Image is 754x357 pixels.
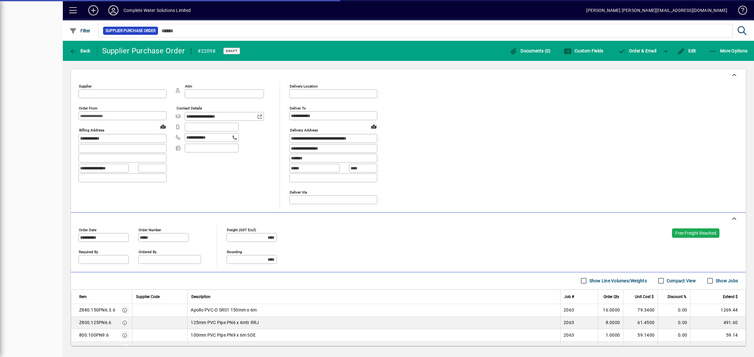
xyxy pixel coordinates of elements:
span: Supplier Purchase Order [106,28,156,34]
span: Free Freight Reached [675,231,716,236]
div: Complete Water Solutions Limited [123,5,191,15]
div: Z800.125PN6.6 [79,319,111,326]
button: Order & Email [615,45,659,56]
label: Show Jobs [714,278,738,284]
mat-label: Deliver via [290,190,307,194]
span: Supplier Code [136,293,160,300]
button: More Options [708,45,749,56]
span: Custom Fields [564,48,604,53]
mat-label: Supplier [79,84,92,88]
span: 2063 [564,319,574,326]
span: 125mm PVC Pipe PN6 x 6mtr RRJ [191,319,259,326]
td: 0.00 [658,329,690,342]
mat-label: Delivery Location [290,84,318,88]
mat-label: Rounding [227,249,242,254]
div: Z880.100PN6.3.6 [79,344,115,351]
td: 1.0000 [598,329,623,342]
button: Documents (0) [508,45,552,56]
button: Custom Fields [562,45,605,56]
span: Unit Cost $ [635,293,654,300]
td: 40.7500 [623,342,658,354]
td: 0.00 [658,317,690,329]
td: 59.1400 [623,329,658,342]
span: Apollo PVC-O SRS1 150mm x 6m [191,307,257,313]
mat-label: Freight (GST excl) [227,227,256,232]
span: Order & Email [618,48,656,53]
span: 2063 [564,332,574,338]
span: Item [79,293,87,300]
label: Show Line Volumes/Weights [588,278,647,284]
td: 2159.75 [690,342,746,354]
td: 61.4500 [623,317,658,329]
app-page-header-button: Back [63,45,97,56]
td: 0.00 [658,342,690,354]
span: Edit [677,48,696,53]
span: Apollo PVC-O SRS1 100mmx6M [191,344,255,351]
mat-label: Order from [79,106,97,110]
span: 100mm PVC Pipe PN9 x 6m SOE [191,332,256,338]
button: Back [68,45,92,56]
div: Z880.150PN6.3.6 [79,307,115,313]
span: Job # [564,293,574,300]
td: 8.0000 [598,317,623,329]
span: 2063 [564,344,574,351]
div: [PERSON_NAME] [PERSON_NAME][EMAIL_ADDRESS][DOMAIN_NAME] [586,5,727,15]
mat-label: Order number [139,227,161,232]
td: 491.60 [690,317,746,329]
span: Draft [226,49,238,53]
mat-label: Ordered by [139,249,156,254]
label: Compact View [665,278,696,284]
mat-label: Required by [79,249,98,254]
a: View on map [158,121,168,131]
span: Extend $ [723,293,738,300]
span: Order Qty [604,293,619,300]
span: Documents (0) [510,48,551,53]
mat-label: Attn [185,84,192,88]
button: Filter [68,25,92,36]
button: Profile [103,5,123,16]
span: 2063 [564,307,574,313]
mat-label: Order date [79,227,96,232]
div: #22098 [198,46,216,56]
span: Discount % [668,293,686,300]
td: 16.0000 [598,304,623,317]
td: 79.3400 [623,304,658,317]
mat-label: Deliver To [290,106,306,110]
span: More Options [709,48,748,53]
button: Edit [676,45,698,56]
span: Filter [69,28,90,33]
td: 0.00 [658,304,690,317]
td: 53.0000 [598,342,623,354]
a: Knowledge Base [734,1,746,22]
div: Supplier Purchase Order [102,46,185,56]
span: Description [191,293,210,300]
div: 800.100PN9.6 [79,332,109,338]
button: Add [83,5,103,16]
a: View on map [369,121,379,131]
span: Back [69,48,90,53]
td: 59.14 [690,329,746,342]
td: 1269.44 [690,304,746,317]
